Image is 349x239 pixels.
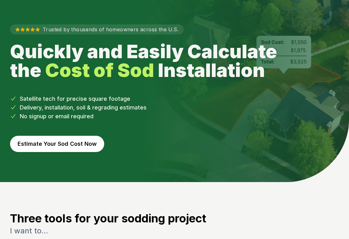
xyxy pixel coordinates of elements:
li: No signup or email required [10,112,339,121]
span: estimates [120,104,147,111]
button: Estimate Your Sod Cost Now [10,136,104,152]
p: Trusted by thousands of homeowners across the U.S. [10,24,184,34]
p: I want to... [10,226,339,236]
h3: Three tools for your sodding project [10,212,339,225]
li: Delivery, installation, soil & regrading [10,103,339,112]
li: Satellite tech for precise square footage [10,94,339,103]
strong: Cost of Sod [45,59,154,81]
h1: Quickly and Easily Calculate the Installation [10,42,291,79]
